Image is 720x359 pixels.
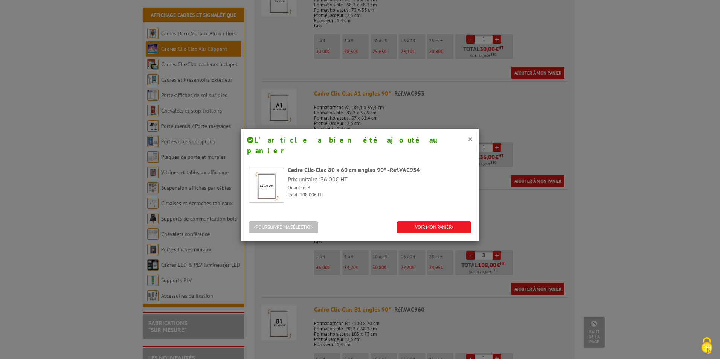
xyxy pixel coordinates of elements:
[247,135,473,156] h4: L’article a bien été ajouté au panier
[288,166,471,174] div: Cadre Clic-Clac 80 x 60 cm angles 90° -
[390,166,420,173] span: Réf.VAC954
[300,192,314,198] span: 108,00
[308,184,310,191] span: 3
[397,221,471,234] a: VOIR MON PANIER
[288,184,471,192] p: Quantité :
[288,175,471,184] p: Prix unitaire : € HT
[288,192,471,199] p: Total : € HT
[468,134,473,144] button: ×
[320,175,336,183] span: 36,00
[697,336,716,355] img: Cookies (fenêtre modale)
[249,221,318,234] button: POURSUIVRE MA SÉLECTION
[694,333,720,359] button: Cookies (fenêtre modale)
